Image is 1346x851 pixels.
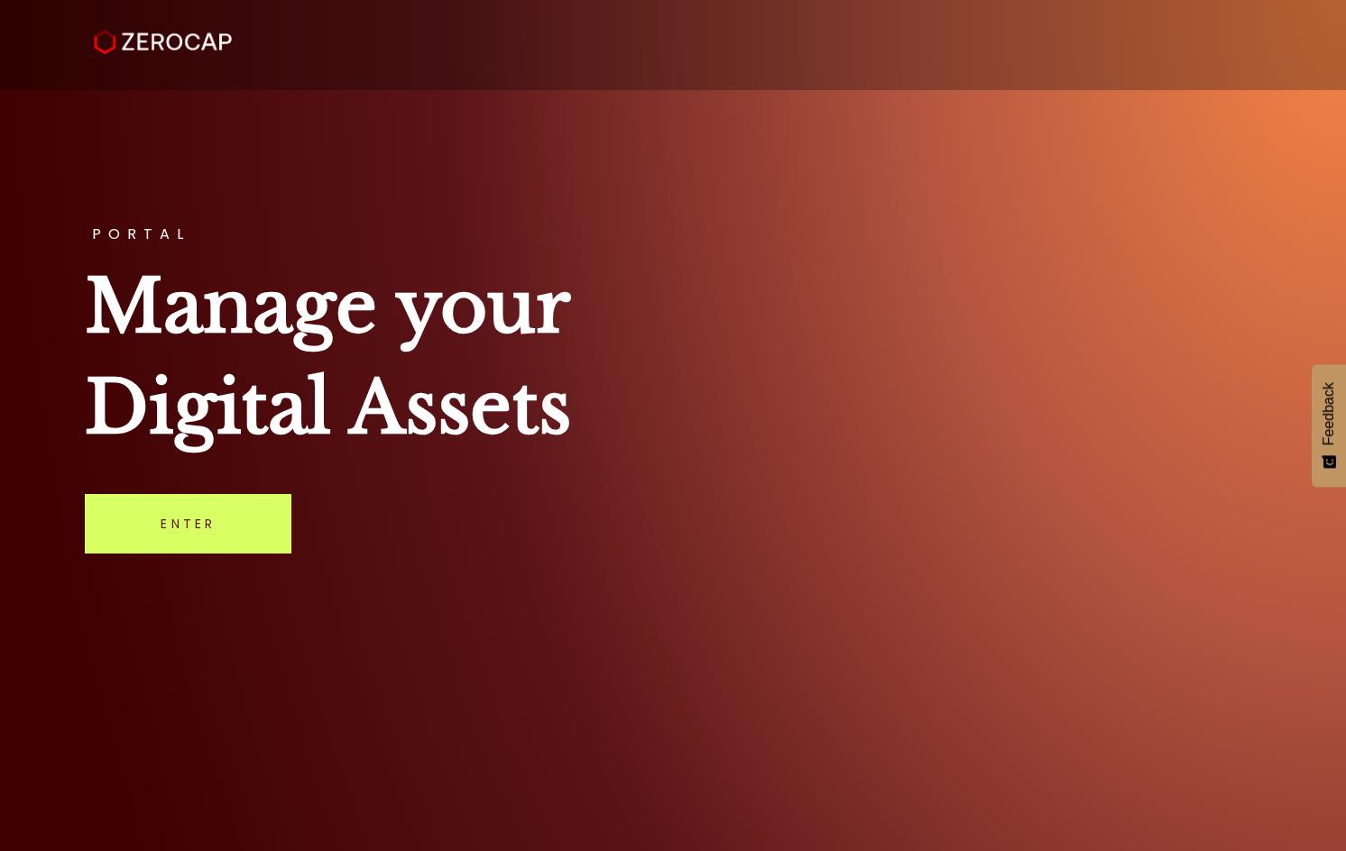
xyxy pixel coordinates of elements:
[85,494,291,554] a: Enter
[94,30,232,55] img: ZeroCap
[85,256,1260,458] h1: Manage your Digital Assets
[1312,364,1346,487] button: Feedback - Show survey
[1321,382,1337,445] span: Feedback
[85,227,1260,242] h3: PORTAL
